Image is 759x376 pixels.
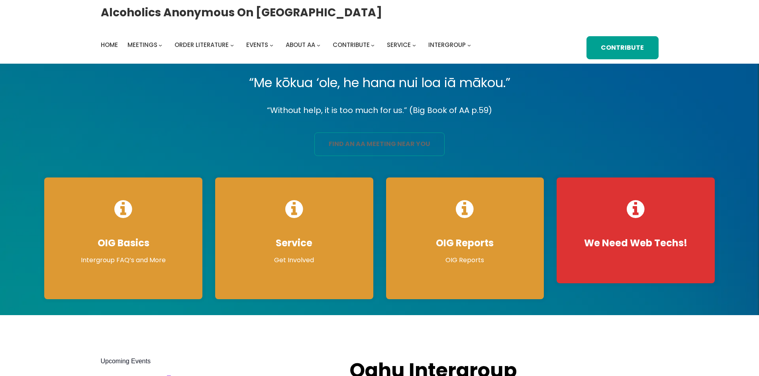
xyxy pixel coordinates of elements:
h4: OIG Basics [52,237,194,249]
button: Meetings submenu [159,43,162,47]
button: About AA submenu [317,43,320,47]
h2: Upcoming Events [101,357,334,366]
a: Meetings [127,39,157,51]
p: Get Involved [223,255,365,265]
span: Events [246,41,268,49]
span: About AA [286,41,315,49]
p: OIG Reports [394,255,536,265]
p: “Without help, it is too much for us.” (Big Book of AA p.59) [38,103,721,117]
span: Home [101,41,118,49]
button: Order Literature submenu [230,43,234,47]
a: find an aa meeting near you [314,132,445,156]
span: Intergroup [428,41,466,49]
button: Service submenu [412,43,416,47]
a: Intergroup [428,39,466,51]
p: “Me kōkua ‘ole, he hana nui loa iā mākou.” [38,72,721,94]
span: Order Literature [175,41,229,49]
span: Service [387,41,411,49]
span: Meetings [127,41,157,49]
p: Intergroup FAQ’s and More [52,255,194,265]
a: Service [387,39,411,51]
a: Events [246,39,268,51]
a: About AA [286,39,315,51]
a: Home [101,39,118,51]
span: Contribute [333,41,370,49]
a: Contribute [586,36,658,60]
h4: We Need Web Techs! [565,237,707,249]
button: Events submenu [270,43,273,47]
h4: OIG Reports [394,237,536,249]
nav: Intergroup [101,39,474,51]
h4: Service [223,237,365,249]
button: Intergroup submenu [467,43,471,47]
a: Alcoholics Anonymous on [GEOGRAPHIC_DATA] [101,3,382,22]
a: Contribute [333,39,370,51]
button: Contribute submenu [371,43,375,47]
